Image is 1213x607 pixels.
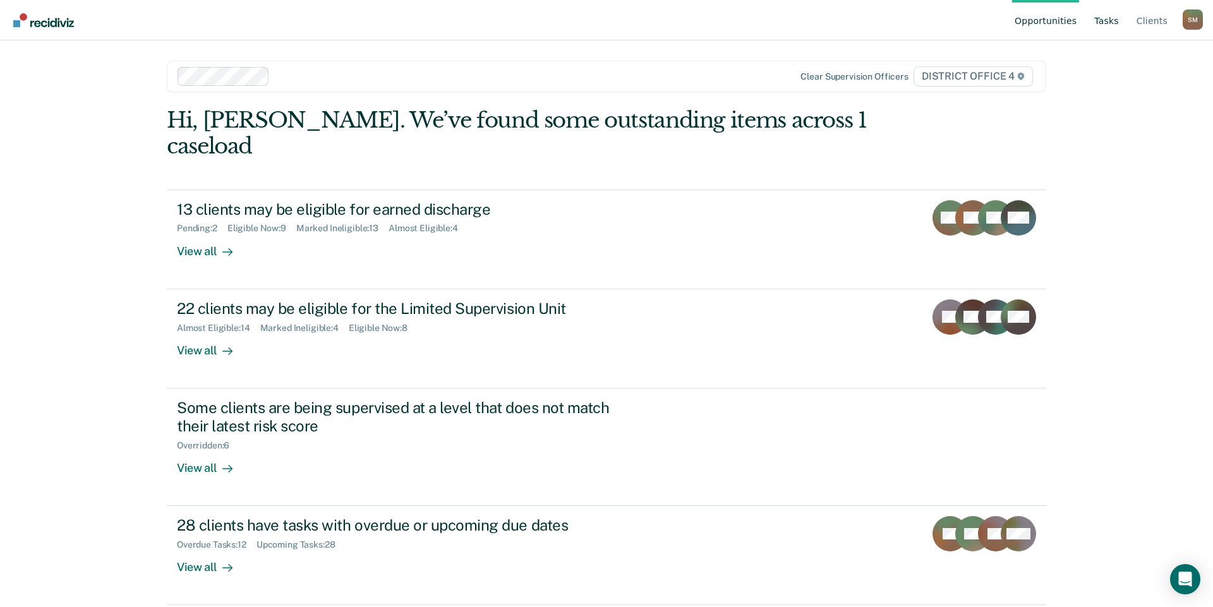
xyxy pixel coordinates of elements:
[914,66,1033,87] span: DISTRICT OFFICE 4
[260,323,349,334] div: Marked Ineligible : 4
[177,516,620,534] div: 28 clients have tasks with overdue or upcoming due dates
[177,399,620,435] div: Some clients are being supervised at a level that does not match their latest risk score
[167,107,871,159] div: Hi, [PERSON_NAME]. We’ve found some outstanding items across 1 caseload
[177,550,248,575] div: View all
[177,539,256,550] div: Overdue Tasks : 12
[177,450,248,475] div: View all
[177,333,248,358] div: View all
[800,71,908,82] div: Clear supervision officers
[177,234,248,258] div: View all
[167,189,1046,289] a: 13 clients may be eligible for earned dischargePending:2Eligible Now:9Marked Ineligible:13Almost ...
[1170,564,1200,594] div: Open Intercom Messenger
[1183,9,1203,30] button: Profile dropdown button
[167,289,1046,388] a: 22 clients may be eligible for the Limited Supervision UnitAlmost Eligible:14Marked Ineligible:4E...
[177,200,620,219] div: 13 clients may be eligible for earned discharge
[1183,9,1203,30] div: S M
[13,13,74,27] img: Recidiviz
[177,223,227,234] div: Pending : 2
[256,539,346,550] div: Upcoming Tasks : 28
[227,223,296,234] div: Eligible Now : 9
[167,388,1046,506] a: Some clients are being supervised at a level that does not match their latest risk scoreOverridde...
[389,223,468,234] div: Almost Eligible : 4
[296,223,389,234] div: Marked Ineligible : 13
[177,323,260,334] div: Almost Eligible : 14
[167,506,1046,605] a: 28 clients have tasks with overdue or upcoming due datesOverdue Tasks:12Upcoming Tasks:28View all
[177,440,239,451] div: Overridden : 6
[177,299,620,318] div: 22 clients may be eligible for the Limited Supervision Unit
[349,323,418,334] div: Eligible Now : 8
